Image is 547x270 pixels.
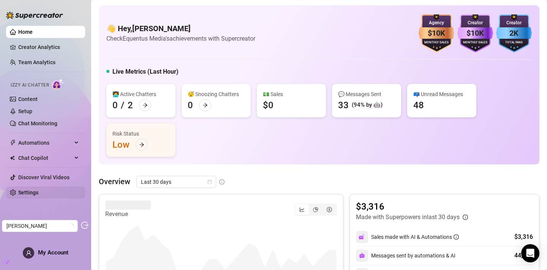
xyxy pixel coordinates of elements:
[4,259,9,265] span: build
[18,120,57,126] a: Chat Monitoring
[463,215,468,220] span: info-circle
[26,250,32,256] span: user
[10,140,16,146] span: thunderbolt
[112,99,118,111] div: 0
[327,207,332,212] span: dollar-circle
[356,213,460,222] article: Made with Superpowers in last 30 days
[419,14,454,52] img: bronze-badge-qSZam9Wu.svg
[142,103,148,108] span: arrow-right
[38,249,68,256] span: My Account
[419,19,454,27] div: Agency
[496,14,532,52] img: blue-badge-DgoSNQY1.svg
[419,27,454,39] div: $10K
[514,251,533,260] div: 44,029
[454,234,459,240] span: info-circle
[18,189,38,196] a: Settings
[352,101,383,110] div: (94% by 🤖)
[299,207,305,212] span: line-chart
[457,27,493,39] div: $10K
[68,223,75,229] span: loading
[81,221,89,229] span: logout
[496,27,532,39] div: 2K
[11,82,49,89] span: Izzy AI Chatter
[18,59,55,65] a: Team Analytics
[188,99,193,111] div: 0
[18,152,72,164] span: Chat Copilot
[371,233,459,241] div: Sales made with AI & Automations
[106,23,255,34] h4: 👋 Hey, [PERSON_NAME]
[106,34,255,43] article: Check Equentus Media's achievements with Supercreator
[112,67,179,76] h5: Live Metrics (Last Hour)
[105,210,151,219] article: Revenue
[18,96,38,102] a: Content
[496,40,532,45] div: Total Fans
[112,129,169,138] div: Risk Status
[139,142,144,147] span: arrow-right
[338,90,395,98] div: 💬 Messages Sent
[338,99,349,111] div: 33
[18,174,70,180] a: Discover Viral Videos
[112,90,169,98] div: 👩‍💻 Active Chatters
[521,244,539,262] div: Open Intercom Messenger
[356,249,455,262] div: Messages sent by automations & AI
[413,99,424,111] div: 48
[202,103,208,108] span: arrow-right
[10,155,15,161] img: Chat Copilot
[141,176,212,188] span: Last 30 days
[52,79,64,90] img: AI Chatter
[413,90,470,98] div: 📪 Unread Messages
[457,40,493,45] div: Monthly Sales
[496,19,532,27] div: Creator
[18,29,33,35] a: Home
[219,179,224,185] span: info-circle
[313,207,318,212] span: pie-chart
[99,176,130,187] article: Overview
[6,220,73,232] span: Trey Jarmond
[207,180,212,184] span: calendar
[18,137,72,149] span: Automations
[263,99,273,111] div: $0
[128,99,133,111] div: 2
[6,11,63,19] img: logo-BBDzfeDw.svg
[263,90,320,98] div: 💵 Sales
[457,19,493,27] div: Creator
[18,41,79,53] a: Creator Analytics
[188,90,245,98] div: 😴 Snoozing Chatters
[359,234,365,240] img: svg%3e
[514,232,533,242] div: $3,316
[294,204,337,216] div: segmented control
[457,14,493,52] img: purple-badge-B9DA21FR.svg
[356,201,468,213] article: $3,316
[419,40,454,45] div: Monthly Sales
[18,108,32,114] a: Setup
[359,253,365,259] img: svg%3e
